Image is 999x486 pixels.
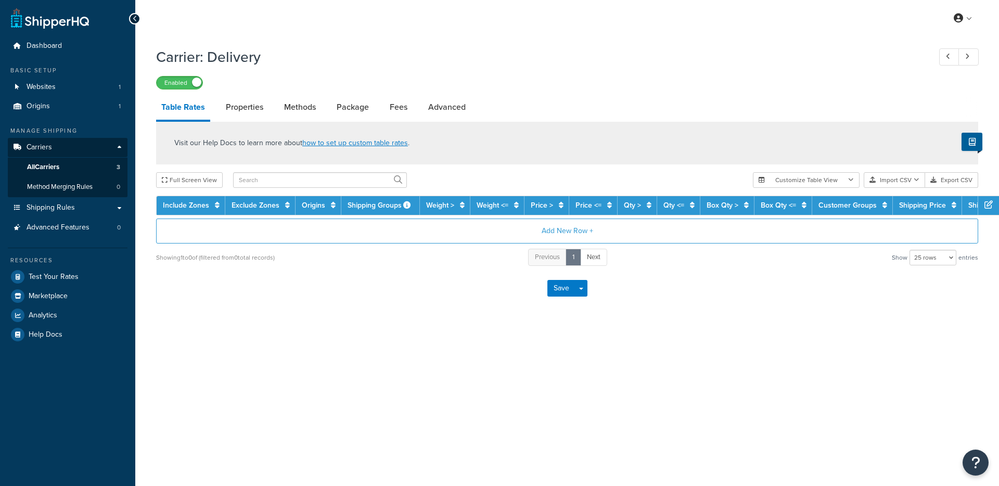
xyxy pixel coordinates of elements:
a: Test Your Rates [8,267,127,286]
a: Help Docs [8,325,127,344]
a: Previous Record [939,48,959,66]
a: Weight <= [477,200,508,211]
a: AllCarriers3 [8,158,127,177]
span: Method Merging Rules [27,183,93,191]
span: Carriers [27,143,52,152]
a: Fees [385,95,413,120]
a: Websites1 [8,78,127,97]
button: Customize Table View [753,172,860,188]
a: Qty > [624,200,641,211]
a: Shipping Price [899,200,946,211]
span: All Carriers [27,163,59,172]
li: Method Merging Rules [8,177,127,197]
a: Next Record [958,48,979,66]
span: Previous [535,252,560,262]
span: Show [892,250,907,265]
a: Weight > [426,200,454,211]
li: Carriers [8,138,127,197]
span: 0 [117,223,121,232]
th: Shipping Groups [341,196,420,215]
div: Manage Shipping [8,126,127,135]
span: Origins [27,102,50,111]
a: Price <= [575,200,601,211]
a: Box Qty > [707,200,738,211]
a: Shipping Rules [8,198,127,218]
a: Package [331,95,374,120]
a: Properties [221,95,268,120]
span: Next [587,252,600,262]
label: Enabled [157,76,202,89]
p: Visit our Help Docs to learn more about . [174,137,409,149]
a: Include Zones [163,200,209,211]
h1: Carrier: Delivery [156,47,920,67]
button: Save [547,280,575,297]
span: 1 [119,83,121,92]
span: entries [958,250,978,265]
span: Test Your Rates [29,273,79,282]
a: Origins [302,200,325,211]
input: Search [233,172,407,188]
span: Dashboard [27,42,62,50]
li: Advanced Features [8,218,127,237]
a: Dashboard [8,36,127,56]
a: Methods [279,95,321,120]
a: Marketplace [8,287,127,305]
a: Carriers [8,138,127,157]
span: 1 [119,102,121,111]
button: Full Screen View [156,172,223,188]
a: Qty <= [663,200,684,211]
div: Basic Setup [8,66,127,75]
button: Export CSV [925,172,978,188]
a: Exclude Zones [232,200,279,211]
a: Previous [528,249,567,266]
span: Marketplace [29,292,68,301]
a: Box Qty <= [761,200,796,211]
span: Help Docs [29,330,62,339]
a: Next [580,249,607,266]
button: Add New Row + [156,219,978,244]
a: Price > [531,200,553,211]
li: Websites [8,78,127,97]
div: Resources [8,256,127,265]
span: Websites [27,83,56,92]
button: Import CSV [864,172,925,188]
a: Customer Groups [818,200,877,211]
div: Showing 1 to 0 of (filtered from 0 total records) [156,250,275,265]
a: Advanced [423,95,471,120]
a: Origins1 [8,97,127,116]
a: 1 [566,249,581,266]
a: Analytics [8,306,127,325]
span: Advanced Features [27,223,89,232]
span: 0 [117,183,120,191]
a: Method Merging Rules0 [8,177,127,197]
span: Analytics [29,311,57,320]
a: Advanced Features0 [8,218,127,237]
li: Origins [8,97,127,116]
button: Show Help Docs [962,133,982,151]
a: how to set up custom table rates [302,137,408,148]
button: Open Resource Center [963,450,989,476]
a: Table Rates [156,95,210,122]
span: 3 [117,163,120,172]
span: Shipping Rules [27,203,75,212]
